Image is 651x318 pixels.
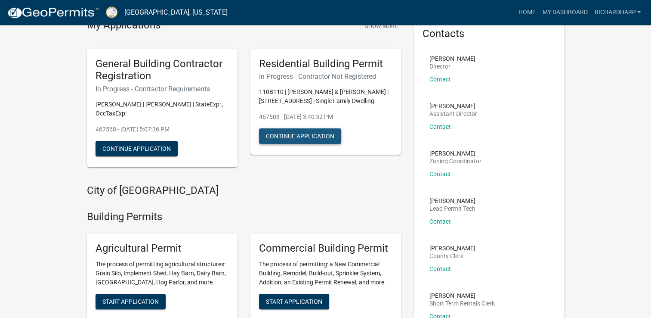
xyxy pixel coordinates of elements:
p: The process of permitting: a New Commercial Building, Remodel, Build-out, Sprinkler System, Addit... [259,260,392,287]
a: [GEOGRAPHIC_DATA], [US_STATE] [124,5,228,20]
p: Short Term Rentals Clerk [429,300,495,306]
p: [PERSON_NAME] [429,245,475,251]
a: Contact [429,265,451,272]
p: Director [429,63,475,69]
p: [PERSON_NAME] [429,103,477,109]
button: Show More [361,19,401,33]
a: RichardHarp [591,4,644,21]
p: 467503 - [DATE] 3:40:52 PM [259,112,392,122]
h5: Contacts [423,28,556,40]
button: Continue Application [96,141,178,156]
p: 467568 - [DATE] 5:07:36 PM [96,125,229,134]
p: 110B110 | [PERSON_NAME] & [PERSON_NAME] | [STREET_ADDRESS] | Single Family Dwelling [259,87,392,106]
a: Contact [429,171,451,178]
p: [PERSON_NAME] [429,150,481,156]
p: Assistant Director [429,111,477,117]
h6: In Progress - Contractor Not Registered [259,72,392,81]
button: Continue Application [259,128,341,144]
h6: In Progress - Contractor Requirements [96,85,229,93]
a: My Dashboard [539,4,591,21]
h4: My Applications [87,19,160,32]
a: Contact [429,76,451,83]
span: Start Application [102,298,159,305]
p: [PERSON_NAME] | [PERSON_NAME] | StateExp: , OccTaxExp: [96,100,229,118]
h4: City of [GEOGRAPHIC_DATA] [87,184,401,197]
h5: Agricultural Permit [96,242,229,255]
img: Putnam County, Georgia [106,6,117,18]
p: [PERSON_NAME] [429,56,475,62]
button: Start Application [96,294,166,309]
h4: Building Permits [87,211,401,223]
p: Lead Permit Tech [429,206,475,212]
h5: General Building Contractor Registration [96,58,229,83]
button: Start Application [259,294,329,309]
h5: Commercial Building Permit [259,242,392,255]
a: Contact [429,123,451,130]
p: [PERSON_NAME] [429,198,475,204]
a: Contact [429,218,451,225]
p: Zoning Coordinator [429,158,481,164]
p: County Clerk [429,253,475,259]
p: The process of permitting agricultural structures: Grain Silo, Implement Shed, Hay Barn, Dairy Ba... [96,260,229,287]
p: [PERSON_NAME] [429,293,495,299]
h5: Residential Building Permit [259,58,392,70]
span: Start Application [266,298,322,305]
a: Home [515,4,539,21]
